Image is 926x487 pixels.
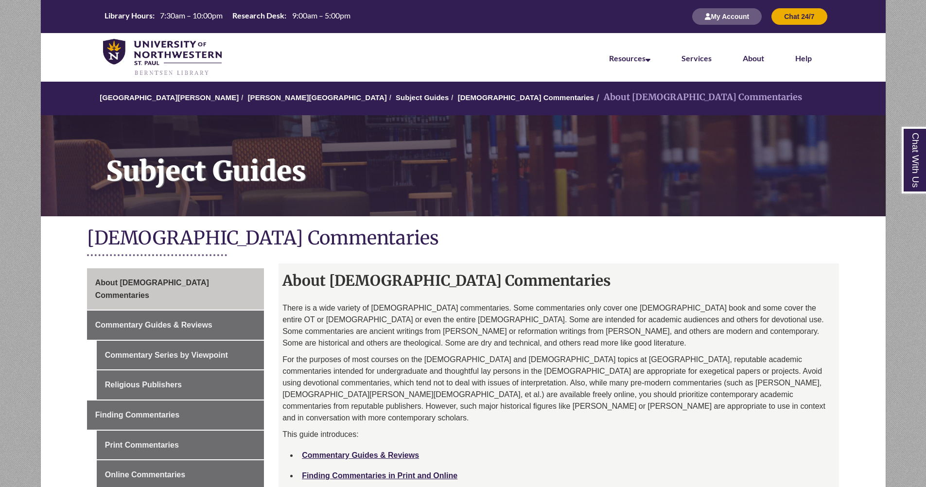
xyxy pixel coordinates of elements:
button: My Account [692,8,762,25]
a: Chat 24/7 [771,12,827,20]
h1: [DEMOGRAPHIC_DATA] Commentaries [87,226,839,252]
a: Hours Today [101,10,354,23]
span: 7:30am – 10:00pm [160,11,223,20]
a: [PERSON_NAME][GEOGRAPHIC_DATA] [248,93,387,102]
a: Help [795,53,812,63]
th: Research Desk: [228,10,288,21]
a: About [743,53,764,63]
a: Commentary Series by Viewpoint [97,341,264,370]
a: About [DEMOGRAPHIC_DATA] Commentaries [87,268,264,310]
a: Commentary Guides & Reviews [87,311,264,340]
a: Print Commentaries [97,431,264,460]
span: About [DEMOGRAPHIC_DATA] Commentaries [95,278,209,299]
p: This guide introduces: [282,429,835,440]
p: For the purposes of most courses on the [DEMOGRAPHIC_DATA] and [DEMOGRAPHIC_DATA] topics at [GEOG... [282,354,835,424]
table: Hours Today [101,10,354,22]
a: [DEMOGRAPHIC_DATA] Commentaries [458,93,594,102]
span: 9:00am – 5:00pm [292,11,350,20]
a: Finding Commentaries [87,400,264,430]
a: Commentary Guides & Reviews [302,451,419,459]
th: Library Hours: [101,10,156,21]
img: UNWSP Library Logo [103,39,222,77]
a: Resources [609,53,650,63]
button: Chat 24/7 [771,8,827,25]
span: Commentary Guides & Reviews [95,321,212,329]
h2: About [DEMOGRAPHIC_DATA] Commentaries [279,268,839,293]
a: My Account [692,12,762,20]
a: Subject Guides [41,115,886,216]
li: About [DEMOGRAPHIC_DATA] Commentaries [594,90,802,104]
a: Religious Publishers [97,370,264,400]
span: Finding Commentaries [95,411,179,419]
p: There is a wide variety of [DEMOGRAPHIC_DATA] commentaries. Some commentaries only cover one [DEM... [282,302,835,349]
a: Subject Guides [396,93,449,102]
a: Services [681,53,712,63]
a: Finding Commentaries in Print and Online [302,471,457,480]
h1: Subject Guides [95,115,886,204]
a: [GEOGRAPHIC_DATA][PERSON_NAME] [100,93,239,102]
